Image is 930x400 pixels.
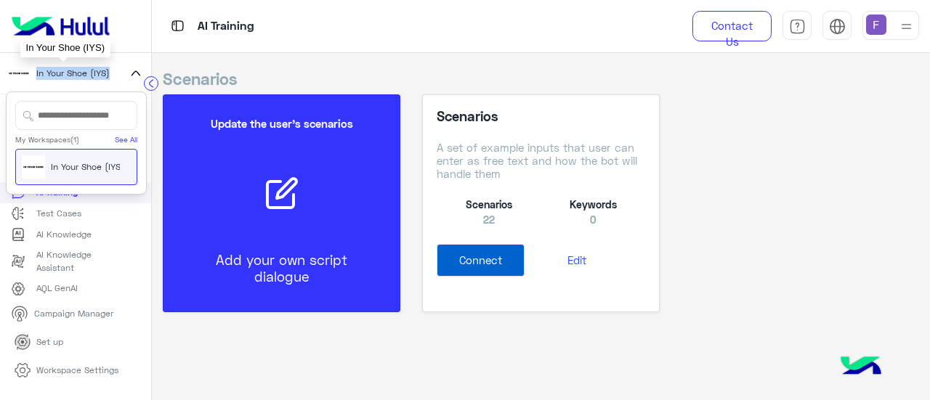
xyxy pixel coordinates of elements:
[437,212,541,227] div: 22
[525,244,629,277] button: Edit
[866,15,886,35] img: userImage
[198,17,254,36] p: AI Training
[437,141,645,180] h6: A set of example inputs that user can enter as free text and how the bot will handle them
[36,282,78,295] p: AQL GenAI
[36,248,129,274] p: AI Knowledge Assistant
[22,155,45,179] img: 923305001092802
[541,212,646,227] div: 0
[829,18,846,35] img: tab
[34,307,113,320] p: Campaign Manager
[36,228,92,241] p: AI Knowledge
[541,197,646,212] div: Keywords
[437,108,645,125] h5: Scenarios
[897,17,915,36] img: profile
[15,134,79,144] div: My Workspaces
[36,335,63,348] p: Set up
[437,197,541,212] div: Scenarios
[169,17,187,35] img: tab
[70,135,79,144] span: (1)
[199,115,364,132] h5: Update the user’s scenarios
[783,11,812,41] a: tab
[36,364,118,377] p: Workspace Settings
[36,67,110,80] span: In Your Shoe (IYS)
[789,18,806,35] img: tab
[115,135,137,144] a: See All
[3,356,130,385] a: Workspace Settings
[199,252,364,285] p: Add your own script dialogue
[7,62,31,85] img: 923305001092802
[692,11,772,41] a: Contact Us
[36,207,81,220] p: Test Cases
[163,69,919,89] h4: Scenarios
[836,342,886,393] img: hulul-logo.png
[3,328,75,356] a: Set up
[51,160,124,174] span: In Your Shoe (IYS)
[437,244,525,277] button: Connect
[6,11,116,41] img: Logo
